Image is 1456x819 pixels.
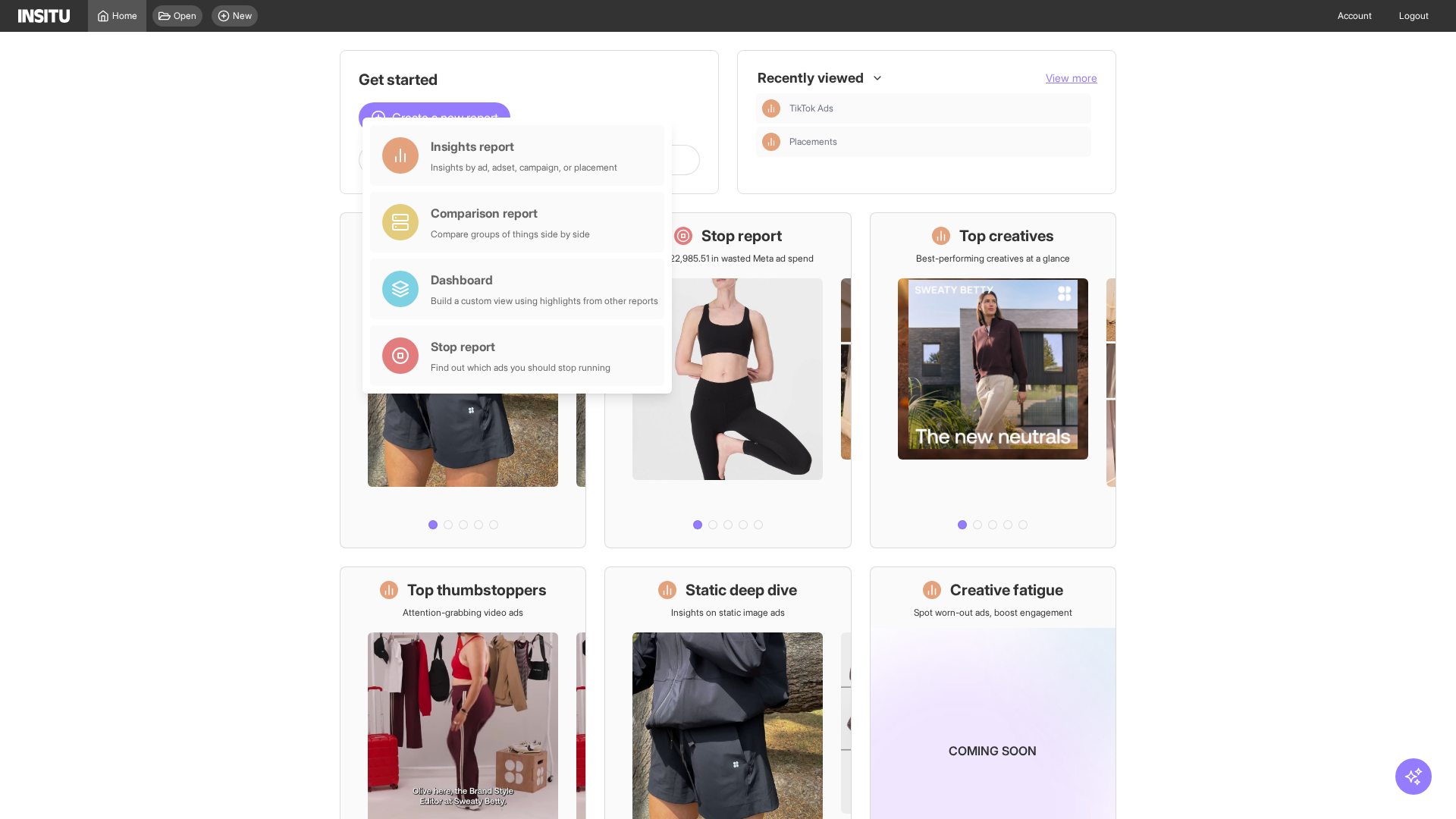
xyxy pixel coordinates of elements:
[1046,71,1097,86] button: View more
[762,133,780,151] div: Insights
[916,253,1070,265] p: Best-performing creatives at a glance
[789,136,837,148] span: Placements
[959,225,1054,246] h1: Top creatives
[431,204,590,222] div: Comparison report
[431,137,617,155] div: Insights report
[789,102,1085,115] span: TikTok Ads
[359,102,510,133] button: Create a new report
[642,253,814,265] p: Save £22,985.51 in wasted Meta ad spend
[359,69,700,90] h1: Get started
[340,212,586,548] a: What's live nowSee all active ads instantly
[431,228,590,240] div: Compare groups of things side by side
[1046,71,1097,84] span: View more
[789,102,833,115] span: TikTok Ads
[18,9,70,23] img: Logo
[686,579,797,601] h1: Static deep dive
[671,607,785,619] p: Insights on static image ads
[431,162,617,174] div: Insights by ad, adset, campaign, or placement
[431,271,658,289] div: Dashboard
[407,579,547,601] h1: Top thumbstoppers
[431,362,610,374] div: Find out which ads you should stop running
[701,225,782,246] h1: Stop report
[789,136,1085,148] span: Placements
[233,10,252,22] span: New
[431,337,610,356] div: Stop report
[112,10,137,22] span: Home
[431,295,658,307] div: Build a custom view using highlights from other reports
[762,99,780,118] div: Insights
[392,108,498,127] span: Create a new report
[870,212,1116,548] a: Top creativesBest-performing creatives at a glance
[174,10,196,22] span: Open
[403,607,523,619] p: Attention-grabbing video ads
[604,212,851,548] a: Stop reportSave £22,985.51 in wasted Meta ad spend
